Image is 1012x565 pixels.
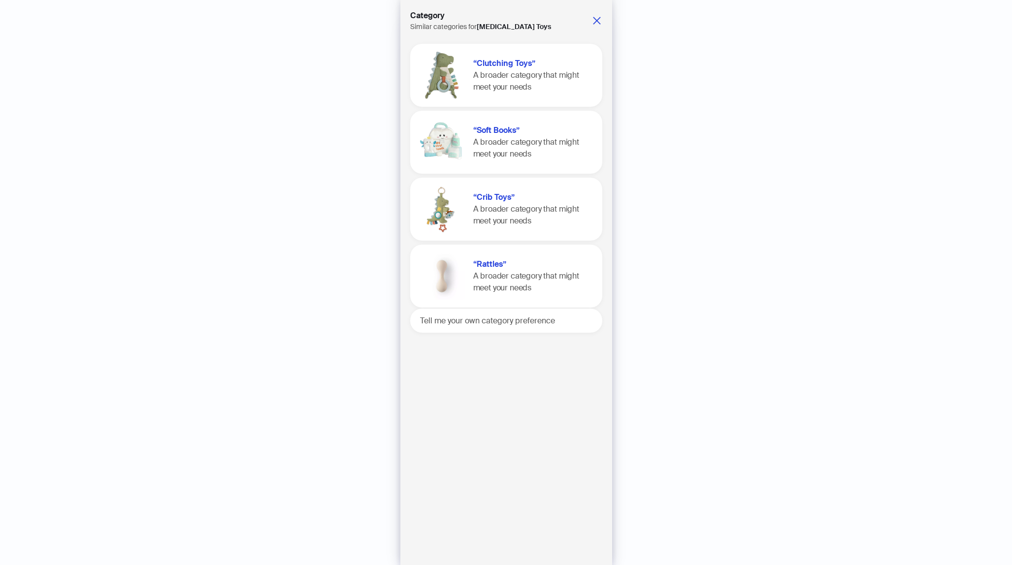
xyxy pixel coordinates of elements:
[418,119,465,166] img: “Soft Books”
[473,137,579,159] span: A broader category that might meet your needs
[473,70,579,92] span: A broader category that might meet your needs
[410,245,602,308] div: “Rattles”“Rattles”A broader category that might meet your needs
[410,178,602,241] div: “Crib Toys”“Crib Toys”A broader category that might meet your needs
[418,252,465,300] img: “Rattles”
[473,258,590,270] h1: “Rattles”
[410,111,602,174] div: “Soft Books”“Soft Books”A broader category that might meet your needs
[592,16,602,26] span: close
[473,271,579,293] span: A broader category that might meet your needs
[418,52,465,99] img: “Clutching Toys”
[473,58,590,69] h1: “Clutching Toys”
[410,10,445,21] strong: Category
[410,44,602,107] div: “Clutching Toys”“Clutching Toys”A broader category that might meet your needs
[410,22,551,32] div: Similar categories for
[473,204,579,226] span: A broader category that might meet your needs
[473,125,590,136] h1: “Soft Books”
[477,22,551,31] strong: [MEDICAL_DATA] Toys
[418,186,465,233] img: “Crib Toys”
[473,191,590,203] h1: “Crib Toys”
